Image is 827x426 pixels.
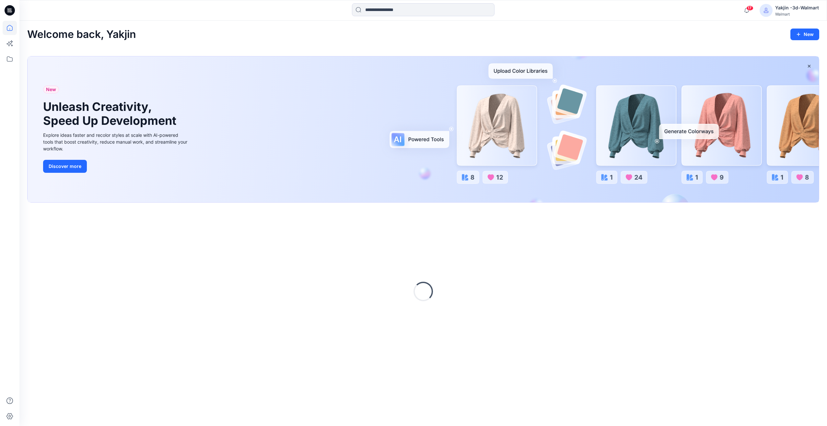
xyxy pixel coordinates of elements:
[775,12,819,17] div: Walmart
[790,29,819,40] button: New
[43,100,179,128] h1: Unleash Creativity, Speed Up Development
[746,6,753,11] span: 17
[43,160,189,173] a: Discover more
[763,8,769,13] svg: avatar
[43,160,87,173] button: Discover more
[46,86,56,93] span: New
[27,29,136,41] h2: Welcome back, Yakjin
[775,4,819,12] div: Yakjin -3d-Walmart
[43,132,189,152] div: Explore ideas faster and recolor styles at scale with AI-powered tools that boost creativity, red...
